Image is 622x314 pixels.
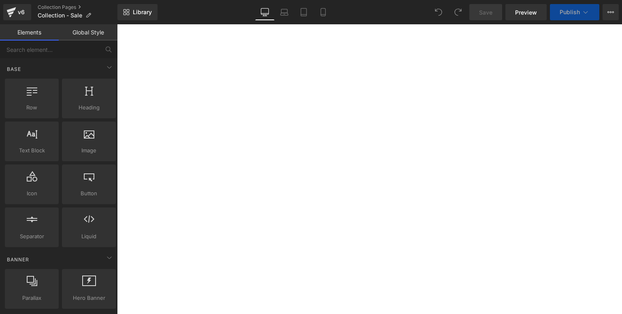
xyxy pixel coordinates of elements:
[64,294,113,302] span: Hero Banner
[255,4,275,20] a: Desktop
[64,103,113,112] span: Heading
[7,103,56,112] span: Row
[450,4,466,20] button: Redo
[294,4,313,20] a: Tablet
[16,7,26,17] div: v6
[505,4,547,20] a: Preview
[7,232,56,241] span: Separator
[38,12,82,19] span: Collection - Sale
[6,256,30,263] span: Banner
[133,9,152,16] span: Library
[603,4,619,20] button: More
[313,4,333,20] a: Mobile
[7,146,56,155] span: Text Block
[430,4,447,20] button: Undo
[7,189,56,198] span: Icon
[64,189,113,198] span: Button
[275,4,294,20] a: Laptop
[38,4,117,11] a: Collection Pages
[59,24,117,41] a: Global Style
[64,232,113,241] span: Liquid
[7,294,56,302] span: Parallax
[550,4,599,20] button: Publish
[6,65,22,73] span: Base
[64,146,113,155] span: Image
[117,4,158,20] a: New Library
[479,8,492,17] span: Save
[515,8,537,17] span: Preview
[560,9,580,15] span: Publish
[3,4,31,20] a: v6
